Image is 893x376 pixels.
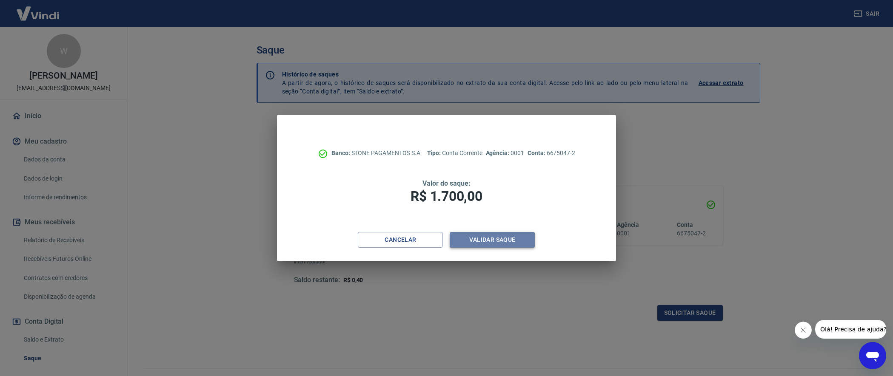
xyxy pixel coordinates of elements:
span: R$ 1.700,00 [411,188,482,204]
p: STONE PAGAMENTOS S.A [331,149,420,158]
span: Conta: [528,150,547,156]
span: Valor do saque: [422,179,470,187]
iframe: Fechar mensagem [795,322,812,339]
p: Conta Corrente [427,149,482,158]
button: Cancelar [358,232,443,248]
button: Validar saque [450,232,535,248]
iframe: Mensagem da empresa [815,320,886,339]
span: Agência: [486,150,511,156]
span: Tipo: [427,150,442,156]
span: Banco: [331,150,351,156]
span: Olá! Precisa de ajuda? [5,6,71,13]
p: 0001 [486,149,524,158]
p: 6675047-2 [528,149,575,158]
iframe: Botão para abrir a janela de mensagens [859,342,886,369]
